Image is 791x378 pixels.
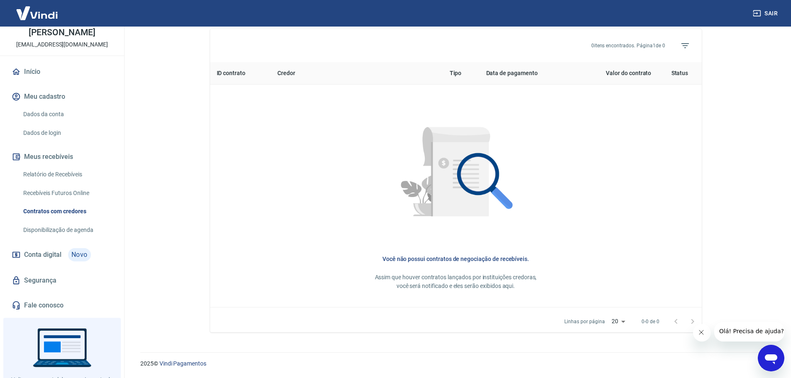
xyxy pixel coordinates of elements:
span: Novo [68,248,91,261]
button: Sair [751,6,781,21]
a: Fale conosco [10,296,114,315]
iframe: Fechar mensagem [693,324,711,342]
a: Dados de login [20,124,114,141]
a: Conta digitalNovo [10,245,114,265]
img: Vindi [10,0,64,26]
a: Relatório de Recebíveis [20,166,114,183]
iframe: Botão para abrir a janela de mensagens [758,345,784,371]
th: Tipo [443,62,480,85]
th: Status [658,62,701,85]
a: Vindi Pagamentos [159,360,206,367]
span: Filtros [675,36,695,56]
p: 2025 © [140,359,771,368]
iframe: Mensagem da empresa [714,322,784,341]
p: 0 itens encontrados. Página 1 de 0 [591,42,665,49]
th: Credor [271,62,443,85]
a: Recebíveis Futuros Online [20,185,114,202]
p: Linhas por página [564,318,605,325]
th: Data de pagamento [480,62,573,85]
a: Início [10,63,114,81]
button: Meus recebíveis [10,148,114,166]
p: [PERSON_NAME] [29,28,95,37]
a: Dados da conta [20,106,114,123]
a: Disponibilização de agenda [20,222,114,239]
img: Nenhum item encontrado [379,98,533,251]
div: 20 [608,315,628,327]
span: Assim que houver contratos lançados por instituições credoras, você será notificado e eles serão ... [375,274,537,289]
a: Segurança [10,271,114,290]
th: Valor do contrato [573,62,658,85]
p: [EMAIL_ADDRESS][DOMAIN_NAME] [16,40,108,49]
h6: Você não possui contratos de negociação de recebíveis. [223,255,688,263]
th: ID contrato [210,62,271,85]
button: Meu cadastro [10,88,114,106]
p: 0-0 de 0 [642,318,659,325]
a: Contratos com credores [20,203,114,220]
span: Conta digital [24,249,61,261]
